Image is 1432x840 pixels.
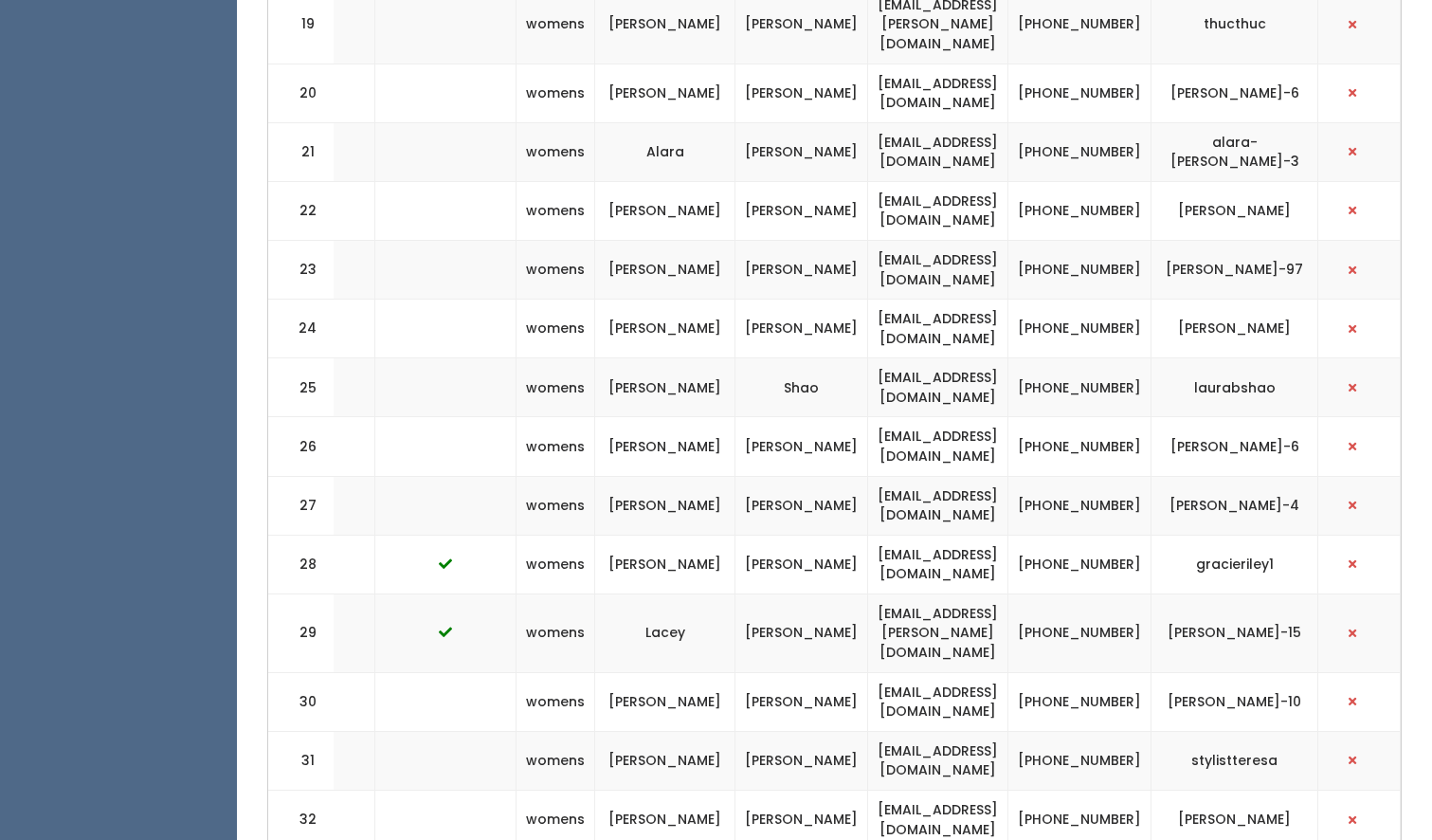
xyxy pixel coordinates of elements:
td: [EMAIL_ADDRESS][DOMAIN_NAME] [868,358,1008,417]
td: [PERSON_NAME] [735,672,868,731]
td: Shao [735,358,868,417]
td: [PERSON_NAME] [595,417,735,476]
td: [PERSON_NAME] [735,417,868,476]
td: [PERSON_NAME]-97 [1151,240,1318,299]
td: [PERSON_NAME] [595,300,735,358]
td: 28 [268,535,335,593]
td: [EMAIL_ADDRESS][DOMAIN_NAME] [868,417,1008,476]
td: 27 [268,476,335,535]
td: [PERSON_NAME] [595,672,735,731]
td: [PERSON_NAME] [595,240,735,299]
td: [PHONE_NUMBER] [1008,731,1151,790]
td: 22 [268,181,335,240]
td: [PERSON_NAME] [735,731,868,790]
td: 24 [268,300,335,358]
td: [EMAIL_ADDRESS][DOMAIN_NAME] [868,122,1008,181]
td: [EMAIL_ADDRESS][DOMAIN_NAME] [868,181,1008,240]
td: 21 [268,122,335,181]
td: Alara [595,122,735,181]
td: womens [517,358,595,417]
td: [EMAIL_ADDRESS][PERSON_NAME][DOMAIN_NAME] [868,593,1008,672]
td: [EMAIL_ADDRESS][DOMAIN_NAME] [868,300,1008,358]
td: [PHONE_NUMBER] [1008,240,1151,299]
td: [PHONE_NUMBER] [1008,535,1151,593]
td: [PERSON_NAME]-4 [1151,476,1318,535]
td: [PERSON_NAME] [735,535,868,593]
td: 30 [268,672,335,731]
td: [PERSON_NAME]-15 [1151,593,1318,672]
td: [EMAIL_ADDRESS][DOMAIN_NAME] [868,240,1008,299]
td: womens [517,535,595,593]
td: [PERSON_NAME] [595,358,735,417]
td: [PHONE_NUMBER] [1008,122,1151,181]
td: 31 [268,731,335,790]
td: [PERSON_NAME]-10 [1151,672,1318,731]
td: [PHONE_NUMBER] [1008,417,1151,476]
td: [PERSON_NAME] [595,181,735,240]
td: [EMAIL_ADDRESS][DOMAIN_NAME] [868,672,1008,731]
td: womens [517,672,595,731]
td: 26 [268,417,335,476]
td: [PERSON_NAME] [735,64,868,122]
td: [PERSON_NAME] [1151,300,1318,358]
td: [PERSON_NAME] [595,535,735,593]
td: 25 [268,358,335,417]
td: [PERSON_NAME] [1151,181,1318,240]
td: [EMAIL_ADDRESS][DOMAIN_NAME] [868,64,1008,122]
td: 29 [268,593,335,672]
td: gracieriley1 [1151,535,1318,593]
td: [PHONE_NUMBER] [1008,300,1151,358]
td: womens [517,240,595,299]
td: [PHONE_NUMBER] [1008,64,1151,122]
td: Lacey [595,593,735,672]
td: [PERSON_NAME] [735,300,868,358]
td: [PERSON_NAME]-6 [1151,417,1318,476]
td: womens [517,476,595,535]
td: stylistteresa [1151,731,1318,790]
td: womens [517,417,595,476]
td: [PHONE_NUMBER] [1008,181,1151,240]
td: [EMAIL_ADDRESS][DOMAIN_NAME] [868,476,1008,535]
td: alara-[PERSON_NAME]-3 [1151,122,1318,181]
td: [PHONE_NUMBER] [1008,593,1151,672]
td: [EMAIL_ADDRESS][DOMAIN_NAME] [868,535,1008,593]
td: [PHONE_NUMBER] [1008,476,1151,535]
td: [PERSON_NAME] [735,476,868,535]
td: [PERSON_NAME] [735,593,868,672]
td: [PERSON_NAME]-6 [1151,64,1318,122]
td: laurabshao [1151,358,1318,417]
td: 23 [268,240,335,299]
td: womens [517,122,595,181]
td: womens [517,731,595,790]
td: womens [517,181,595,240]
td: [PERSON_NAME] [735,240,868,299]
td: womens [517,300,595,358]
td: womens [517,64,595,122]
td: [PHONE_NUMBER] [1008,358,1151,417]
td: [PHONE_NUMBER] [1008,672,1151,731]
td: [PERSON_NAME] [595,731,735,790]
td: [PERSON_NAME] [735,122,868,181]
td: 20 [268,64,335,122]
td: womens [517,593,595,672]
td: [EMAIL_ADDRESS][DOMAIN_NAME] [868,731,1008,790]
td: [PERSON_NAME] [595,64,735,122]
td: [PERSON_NAME] [735,181,868,240]
td: [PERSON_NAME] [595,476,735,535]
